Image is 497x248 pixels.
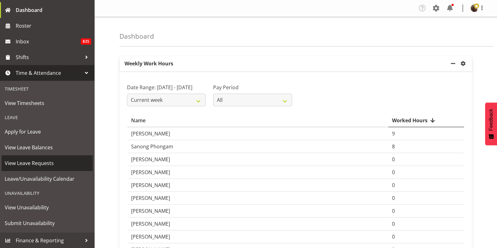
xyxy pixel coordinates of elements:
[16,52,82,62] span: Shifts
[2,155,93,171] a: View Leave Requests
[127,153,388,166] td: [PERSON_NAME]
[127,192,388,205] td: [PERSON_NAME]
[5,203,90,212] span: View Unavailability
[2,124,93,140] a: Apply for Leave
[459,60,469,67] a: settings
[392,130,395,137] span: 9
[127,140,388,153] td: Sanong Phongam
[471,4,478,12] img: dane-botherwayfe4591eb3472f9d4098efc7e1451176c.png
[127,179,388,192] td: [PERSON_NAME]
[2,95,93,111] a: View Timesheets
[392,195,395,201] span: 0
[81,38,91,45] span: 835
[16,37,81,46] span: Inbox
[127,84,206,91] label: Date Range: [DATE] - [DATE]
[2,200,93,215] a: View Unavailability
[16,236,82,245] span: Finance & Reporting
[2,187,93,200] div: Unavailability
[127,166,388,179] td: [PERSON_NAME]
[119,56,449,71] p: Weekly Work Hours
[127,218,388,230] td: [PERSON_NAME]
[16,21,91,30] span: Roster
[392,156,395,163] span: 0
[488,109,494,131] span: Feedback
[392,220,395,227] span: 0
[485,102,497,145] button: Feedback - Show survey
[131,117,146,124] span: Name
[392,207,395,214] span: 0
[2,111,93,124] div: Leave
[5,158,90,168] span: View Leave Requests
[449,56,459,71] a: minimize
[5,143,90,152] span: View Leave Balances
[392,182,395,189] span: 0
[213,84,292,91] label: Pay Period
[127,205,388,218] td: [PERSON_NAME]
[392,117,428,124] span: Worked Hours
[5,98,90,108] span: View Timesheets
[5,174,90,184] span: Leave/Unavailability Calendar
[16,5,91,15] span: Dashboard
[127,230,388,243] td: [PERSON_NAME]
[5,127,90,136] span: Apply for Leave
[119,33,154,40] h4: Dashboard
[127,127,388,140] td: [PERSON_NAME]
[5,218,90,228] span: Submit Unavailability
[2,82,93,95] div: Timesheet
[392,169,395,176] span: 0
[2,140,93,155] a: View Leave Balances
[16,68,82,78] span: Time & Attendance
[392,143,395,150] span: 8
[392,233,395,240] span: 0
[2,171,93,187] a: Leave/Unavailability Calendar
[2,215,93,231] a: Submit Unavailability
